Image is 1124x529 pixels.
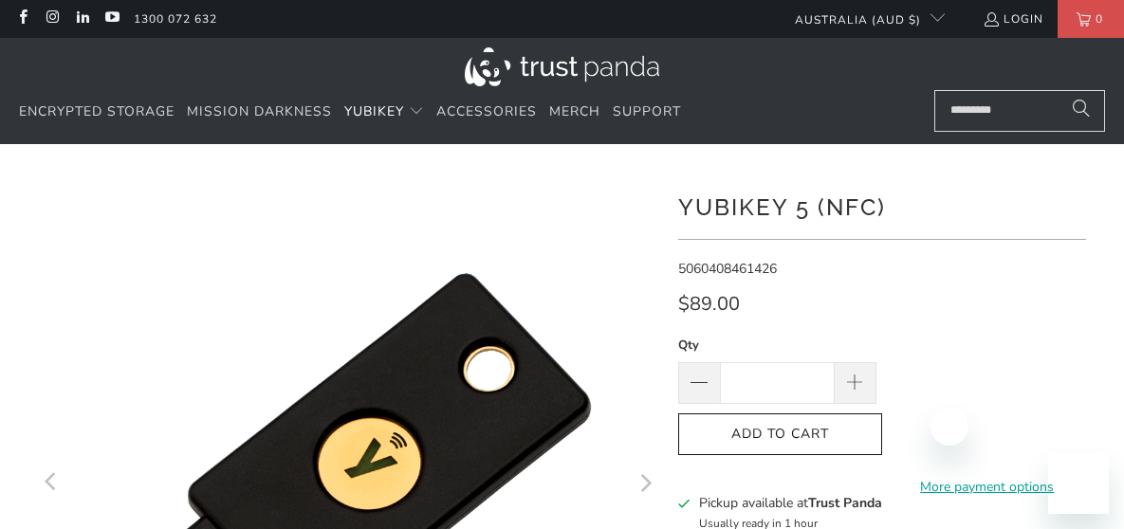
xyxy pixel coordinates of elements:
[698,427,862,443] span: Add to Cart
[14,11,30,27] a: Trust Panda Australia on Facebook
[678,260,777,278] span: 5060408461426
[344,90,424,135] summary: YubiKey
[436,102,537,120] span: Accessories
[74,11,90,27] a: Trust Panda Australia on LinkedIn
[934,90,1105,132] input: Search...
[613,90,681,135] a: Support
[549,102,600,120] span: Merch
[19,102,175,120] span: Encrypted Storage
[436,90,537,135] a: Accessories
[699,493,882,513] h3: Pickup available at
[678,413,882,456] button: Add to Cart
[808,494,882,512] b: Trust Panda
[134,9,217,29] a: 1300 072 632
[678,291,740,317] span: $89.00
[103,11,120,27] a: Trust Panda Australia on YouTube
[678,335,876,356] label: Qty
[19,90,175,135] a: Encrypted Storage
[187,90,332,135] a: Mission Darkness
[465,47,659,86] img: Trust Panda Australia
[613,102,681,120] span: Support
[1048,453,1109,514] iframe: Button to launch messaging window
[44,11,60,27] a: Trust Panda Australia on Instagram
[19,90,681,135] nav: Translation missing: en.navigation.header.main_nav
[549,90,600,135] a: Merch
[931,408,968,446] iframe: Close message
[888,477,1086,498] a: More payment options
[983,9,1043,29] a: Login
[678,187,1086,225] h1: YubiKey 5 (NFC)
[187,102,332,120] span: Mission Darkness
[1058,90,1105,132] button: Search
[344,102,404,120] span: YubiKey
